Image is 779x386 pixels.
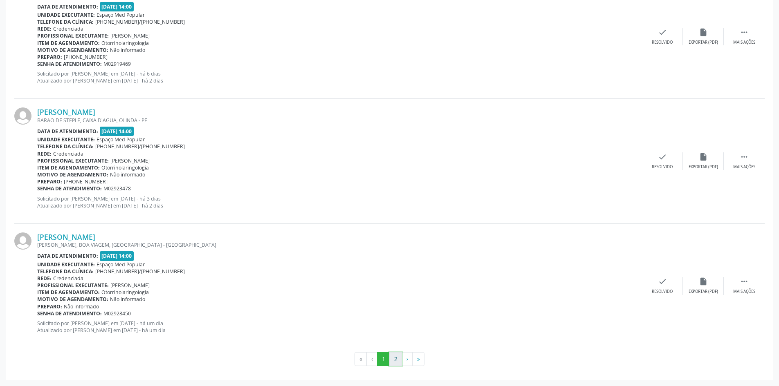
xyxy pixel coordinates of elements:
[412,352,424,366] button: Go to last page
[37,150,52,157] b: Rede:
[110,157,150,164] span: [PERSON_NAME]
[652,289,673,295] div: Resolvido
[689,289,718,295] div: Exportar (PDF)
[64,178,108,185] span: [PHONE_NUMBER]
[37,232,95,241] a: [PERSON_NAME]
[53,275,83,282] span: Credenciada
[37,60,102,67] b: Senha de atendimento:
[37,3,98,10] b: Data de atendimento:
[389,352,402,366] button: Go to page 2
[37,107,95,116] a: [PERSON_NAME]
[53,150,83,157] span: Credenciada
[733,40,755,45] div: Mais ações
[699,28,708,37] i: insert_drive_file
[37,268,94,275] b: Telefone da clínica:
[37,143,94,150] b: Telefone da clínica:
[95,268,185,275] span: [PHONE_NUMBER]/[PHONE_NUMBER]
[377,352,390,366] button: Go to page 1
[699,152,708,161] i: insert_drive_file
[37,157,109,164] b: Profissional executante:
[658,28,667,37] i: check
[110,282,150,289] span: [PERSON_NAME]
[37,171,108,178] b: Motivo de agendamento:
[14,107,31,125] img: img
[402,352,413,366] button: Go to next page
[95,143,185,150] span: [PHONE_NUMBER]/[PHONE_NUMBER]
[110,296,145,303] span: Não informado
[37,282,109,289] b: Profissional executante:
[110,47,145,54] span: Não informado
[100,2,134,11] span: [DATE] 14:00
[14,232,31,250] img: img
[37,303,62,310] b: Preparo:
[95,18,185,25] span: [PHONE_NUMBER]/[PHONE_NUMBER]
[37,164,100,171] b: Item de agendamento:
[37,261,95,268] b: Unidade executante:
[658,277,667,286] i: check
[37,195,642,209] p: Solicitado por [PERSON_NAME] em [DATE] - há 3 dias Atualizado por [PERSON_NAME] em [DATE] - há 2 ...
[64,54,108,60] span: [PHONE_NUMBER]
[97,261,145,268] span: Espaço Med Popular
[37,178,62,185] b: Preparo:
[97,136,145,143] span: Espaço Med Popular
[103,60,131,67] span: M02919469
[37,289,100,296] b: Item de agendamento:
[740,28,749,37] i: 
[101,40,149,47] span: Otorrinolaringologia
[652,40,673,45] div: Resolvido
[103,185,131,192] span: M02923478
[53,25,83,32] span: Credenciada
[97,11,145,18] span: Espaço Med Popular
[37,11,95,18] b: Unidade executante:
[64,303,99,310] span: Não informado
[37,275,52,282] b: Rede:
[733,289,755,295] div: Mais ações
[37,252,98,259] b: Data de atendimento:
[37,296,108,303] b: Motivo de agendamento:
[37,47,108,54] b: Motivo de agendamento:
[103,310,131,317] span: M02928450
[37,128,98,135] b: Data de atendimento:
[37,18,94,25] b: Telefone da clínica:
[37,310,102,317] b: Senha de atendimento:
[689,40,718,45] div: Exportar (PDF)
[100,127,134,136] span: [DATE] 14:00
[37,25,52,32] b: Rede:
[101,164,149,171] span: Otorrinolaringologia
[658,152,667,161] i: check
[110,171,145,178] span: Não informado
[733,164,755,170] div: Mais ações
[37,117,642,124] div: BARAO DE STEPLE, CAIXA D'AGUA, OLINDA - PE
[37,32,109,39] b: Profissional executante:
[37,70,642,84] p: Solicitado por [PERSON_NAME] em [DATE] - há 6 dias Atualizado por [PERSON_NAME] em [DATE] - há 2 ...
[37,320,642,334] p: Solicitado por [PERSON_NAME] em [DATE] - há um dia Atualizado por [PERSON_NAME] em [DATE] - há um...
[100,251,134,261] span: [DATE] 14:00
[110,32,150,39] span: [PERSON_NAME]
[14,352,765,366] ul: Pagination
[37,241,642,248] div: [PERSON_NAME], BOA VIAGEM, [GEOGRAPHIC_DATA] - [GEOGRAPHIC_DATA]
[37,54,62,60] b: Preparo:
[37,40,100,47] b: Item de agendamento:
[740,277,749,286] i: 
[101,289,149,296] span: Otorrinolaringologia
[37,136,95,143] b: Unidade executante:
[37,185,102,192] b: Senha de atendimento:
[689,164,718,170] div: Exportar (PDF)
[652,164,673,170] div: Resolvido
[740,152,749,161] i: 
[699,277,708,286] i: insert_drive_file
